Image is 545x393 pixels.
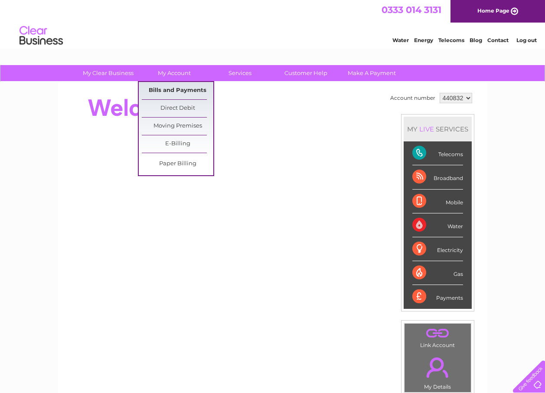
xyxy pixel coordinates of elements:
[204,65,276,81] a: Services
[404,350,471,393] td: My Details
[412,165,463,189] div: Broadband
[142,82,213,99] a: Bills and Payments
[270,65,342,81] a: Customer Help
[470,37,482,43] a: Blog
[382,4,441,15] a: 0333 014 3131
[142,155,213,173] a: Paper Billing
[392,37,409,43] a: Water
[418,125,436,133] div: LIVE
[412,190,463,213] div: Mobile
[438,37,464,43] a: Telecoms
[516,37,537,43] a: Log out
[414,37,433,43] a: Energy
[412,237,463,261] div: Electricity
[412,261,463,285] div: Gas
[142,100,213,117] a: Direct Debit
[404,323,471,350] td: Link Account
[72,65,144,81] a: My Clear Business
[412,285,463,308] div: Payments
[407,352,469,383] a: .
[142,118,213,135] a: Moving Premises
[68,5,478,42] div: Clear Business is a trading name of Verastar Limited (registered in [GEOGRAPHIC_DATA] No. 3667643...
[19,23,63,49] img: logo.png
[404,117,472,141] div: MY SERVICES
[487,37,509,43] a: Contact
[388,91,437,105] td: Account number
[138,65,210,81] a: My Account
[412,141,463,165] div: Telecoms
[412,213,463,237] div: Water
[336,65,408,81] a: Make A Payment
[407,326,469,341] a: .
[142,135,213,153] a: E-Billing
